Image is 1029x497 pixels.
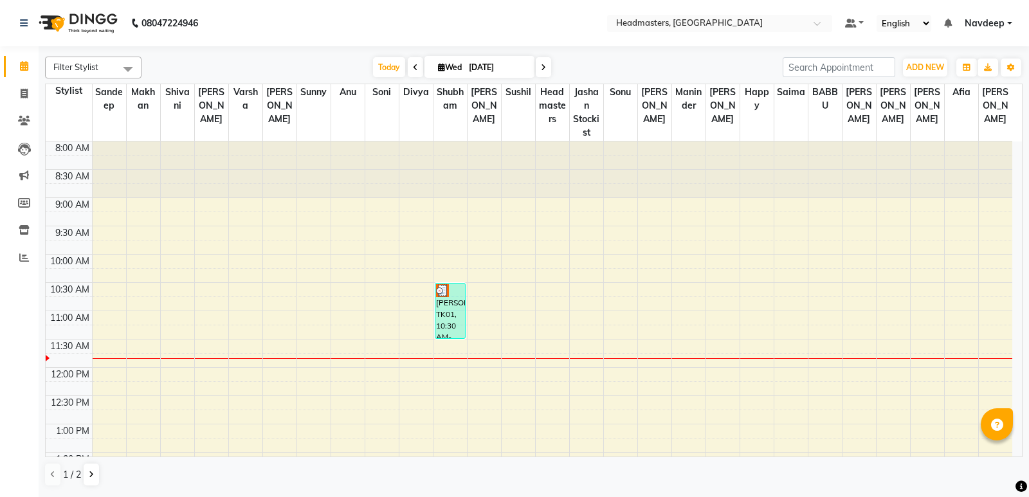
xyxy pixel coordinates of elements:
span: Makhan [127,84,160,114]
span: Jashan stockist [570,84,603,141]
div: 11:30 AM [48,339,92,353]
span: Sunny [297,84,331,100]
span: Afia [945,84,978,100]
input: Search Appointment [783,57,895,77]
button: ADD NEW [903,59,947,77]
span: Maninder [672,84,706,114]
div: 1:30 PM [53,453,92,466]
span: [PERSON_NAME] [195,84,228,127]
span: [PERSON_NAME] [842,84,876,127]
span: Soni [365,84,399,100]
span: Divya [399,84,433,100]
span: Sandeep [93,84,126,114]
div: 12:00 PM [48,368,92,381]
div: 10:00 AM [48,255,92,268]
span: Navdeep [965,17,1005,30]
img: logo [33,5,121,41]
div: 1:00 PM [53,424,92,438]
span: Shubham [433,84,467,114]
div: 8:30 AM [53,170,92,183]
div: [PERSON_NAME], TK01, 10:30 AM-11:30 AM, HCL - Hair Cut by Senior Hair Stylist [435,284,466,338]
span: Saima [774,84,808,100]
input: 2025-09-03 [465,58,529,77]
span: [PERSON_NAME] [877,84,910,127]
span: [PERSON_NAME] [979,84,1013,127]
div: 9:30 AM [53,226,92,240]
span: BABBU [808,84,842,114]
span: [PERSON_NAME] [263,84,296,127]
div: 9:00 AM [53,198,92,212]
span: [PERSON_NAME] [468,84,501,127]
span: Sushil [502,84,535,100]
span: [PERSON_NAME] [638,84,671,127]
span: Varsha [229,84,262,114]
span: Sonu [604,84,637,100]
span: Today [373,57,405,77]
div: 8:00 AM [53,141,92,155]
span: [PERSON_NAME] [706,84,740,127]
span: ADD NEW [906,62,944,72]
span: Anu [331,84,365,100]
b: 08047224946 [141,5,198,41]
span: Headmasters [536,84,569,127]
div: 11:00 AM [48,311,92,325]
div: 10:30 AM [48,283,92,296]
div: Stylist [46,84,92,98]
span: Filter Stylist [53,62,98,72]
span: Shivani [161,84,194,114]
span: Wed [435,62,465,72]
div: 12:30 PM [48,396,92,410]
span: 1 / 2 [63,468,81,482]
span: Happy [740,84,774,114]
span: [PERSON_NAME] [911,84,944,127]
